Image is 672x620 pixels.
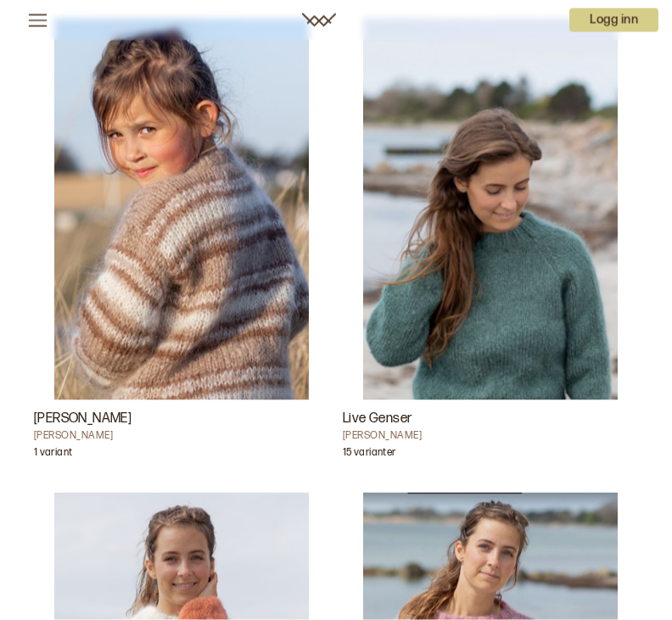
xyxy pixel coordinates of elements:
button: User dropdown [569,8,658,32]
img: Iselin HafseldLive Genser [363,19,618,400]
p: Logg inn [569,8,658,32]
img: Iselin HafseldCamilla Genser Beige [54,19,309,400]
a: Live Genser [343,19,638,472]
h3: [PERSON_NAME] [34,409,329,429]
h3: Live Genser [343,409,638,429]
a: Camilla Genser Beige [34,19,329,472]
h4: [PERSON_NAME] [343,429,638,443]
p: 1 variant [34,446,72,463]
a: Woolit [302,14,336,27]
h4: [PERSON_NAME] [34,429,329,443]
p: 15 varianter [343,446,395,463]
